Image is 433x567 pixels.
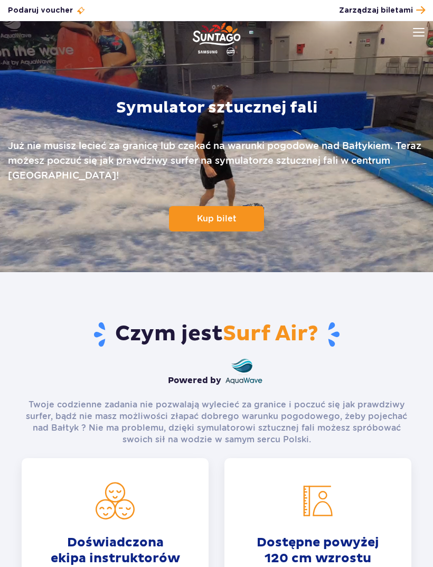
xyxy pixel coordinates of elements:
span: Surf Air? [223,321,318,347]
span: Kup bilet [197,213,237,224]
span: Zarządzaj biletami [339,5,413,16]
a: Zarządzaj biletami [339,3,425,17]
p: Już nie musisz lecieć za granicę lub czekać na warunki pogodowe nad Bałtykiem. Teraz możesz poczu... [8,138,425,183]
h2: Czym jest [22,321,411,348]
a: Park of Poland [193,22,241,56]
a: Kup bilet [169,206,264,231]
img: Open menu [413,28,425,36]
span: Podaruj voucher [8,5,73,16]
strong: Powered by [168,375,221,386]
strong: Doświadczona ekipa instruktorów [48,535,182,566]
a: Podaruj voucher [8,5,86,16]
strong: Dostępne powyżej 120 cm wzrostu [251,535,385,566]
p: Twoje codzienne zadania nie pozwalają wylecieć za granice i poczuć się jak prawdziwy surfer, bądź... [24,399,409,445]
h1: Symulator sztucznej fali [116,98,317,117]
